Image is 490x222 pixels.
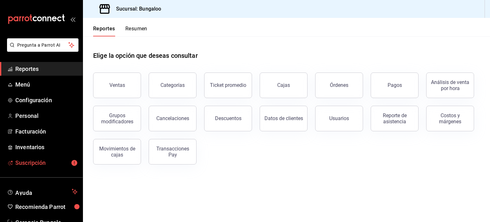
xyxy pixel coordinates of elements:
[15,65,78,73] span: Reportes
[264,115,303,121] div: Datos de clientes
[426,106,474,131] button: Costos y márgenes
[7,38,78,52] button: Pregunta a Parrot AI
[430,79,470,91] div: Análisis de venta por hora
[330,82,348,88] div: Órdenes
[371,106,419,131] button: Reporte de asistencia
[149,106,197,131] button: Cancelaciones
[93,26,115,36] button: Reportes
[15,188,69,195] span: Ayuda
[109,82,125,88] div: Ventas
[153,146,192,158] div: Transacciones Pay
[149,73,197,98] button: Categorías
[371,73,419,98] button: Pagos
[15,127,78,136] span: Facturación
[260,73,308,98] button: Cajas
[17,42,69,49] span: Pregunta a Parrot AI
[149,139,197,165] button: Transacciones Pay
[315,106,363,131] button: Usuarios
[156,115,189,121] div: Cancelaciones
[93,106,141,131] button: Grupos modificadores
[315,73,363,98] button: Órdenes
[426,73,474,98] button: Análisis de venta por hora
[204,106,252,131] button: Descuentos
[15,96,78,104] span: Configuración
[97,146,137,158] div: Movimientos de cajas
[15,80,78,89] span: Menú
[277,82,290,88] div: Cajas
[375,112,414,125] div: Reporte de asistencia
[210,82,246,88] div: Ticket promedio
[125,26,147,36] button: Resumen
[260,106,308,131] button: Datos de clientes
[4,46,78,53] a: Pregunta a Parrot AI
[93,26,147,36] div: navigation tabs
[111,5,161,13] h3: Sucursal: Bungaloo
[15,143,78,151] span: Inventarios
[329,115,349,121] div: Usuarios
[70,17,75,22] button: open_drawer_menu
[430,112,470,125] div: Costos y márgenes
[388,82,402,88] div: Pagos
[215,115,241,121] div: Descuentos
[93,139,141,165] button: Movimientos de cajas
[15,111,78,120] span: Personal
[160,82,185,88] div: Categorías
[15,158,78,167] span: Suscripción
[15,203,78,211] span: Recomienda Parrot
[93,51,198,60] h1: Elige la opción que deseas consultar
[93,73,141,98] button: Ventas
[97,112,137,125] div: Grupos modificadores
[204,73,252,98] button: Ticket promedio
